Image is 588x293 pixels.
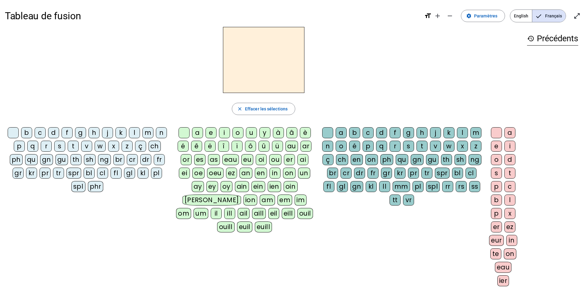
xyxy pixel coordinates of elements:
mat-icon: open_in_full [573,12,581,20]
div: s [491,168,502,179]
div: te [490,248,501,259]
div: ar [300,141,311,152]
div: ez [226,168,237,179]
div: ph [380,154,393,165]
div: ï [232,141,243,152]
div: gr [381,168,392,179]
div: cl [97,168,108,179]
div: f [390,127,401,138]
div: kr [394,168,405,179]
button: Diminuer la taille de la police [444,10,456,22]
div: il [211,208,222,219]
div: n [156,127,167,138]
div: h [89,127,100,138]
div: ei [179,168,190,179]
div: ion [243,195,258,206]
button: Entrer en plein écran [571,10,583,22]
div: r [41,141,52,152]
div: û [258,141,269,152]
div: eil [268,208,280,219]
div: kl [138,168,149,179]
div: ouill [217,221,235,232]
div: kr [26,168,37,179]
div: e [491,141,502,152]
div: ou [269,154,281,165]
div: an [239,168,252,179]
div: ai [297,154,308,165]
div: x [504,208,515,219]
div: s [403,141,414,152]
div: kl [366,181,377,192]
div: j [102,127,113,138]
div: gl [124,168,135,179]
div: eill [282,208,295,219]
div: o [491,154,502,165]
div: dr [140,154,151,165]
div: à [273,127,284,138]
div: x [108,141,119,152]
div: gu [55,154,68,165]
div: spr [435,168,450,179]
div: ouil [297,208,313,219]
div: ien [268,181,281,192]
div: é [349,141,360,152]
div: on [365,154,378,165]
div: è [300,127,311,138]
div: oe [192,168,205,179]
div: ng [469,154,481,165]
div: ch [149,141,161,152]
div: r [390,141,401,152]
div: un [298,168,310,179]
div: î [218,141,229,152]
div: er [491,221,502,232]
div: th [441,154,452,165]
div: a [504,127,515,138]
span: Effacer les sélections [245,105,288,113]
div: b [491,195,502,206]
div: au [285,141,298,152]
div: b [21,127,32,138]
mat-icon: format_size [424,12,432,20]
div: ay [192,181,204,192]
div: in [506,235,517,246]
mat-icon: history [527,35,534,42]
div: fr [367,168,379,179]
div: qu [396,154,408,165]
div: i [219,127,230,138]
div: ph [10,154,23,165]
div: [PERSON_NAME] [183,195,241,206]
div: on [504,248,516,259]
div: u [246,127,257,138]
mat-icon: close [237,106,243,112]
div: t [504,168,515,179]
div: oin [284,181,298,192]
div: vr [403,195,414,206]
div: gn [40,154,53,165]
div: spl [71,181,85,192]
div: rs [456,181,467,192]
div: p [491,208,502,219]
div: d [48,127,59,138]
div: v [81,141,92,152]
div: ë [205,141,216,152]
div: k [443,127,454,138]
div: é [178,141,189,152]
div: l [129,127,140,138]
div: o [336,141,347,152]
div: fl [323,181,334,192]
div: g [403,127,414,138]
div: ç [322,154,334,165]
div: â [286,127,297,138]
div: e [205,127,217,138]
div: ü [272,141,283,152]
div: en [255,168,267,179]
button: Paramètres [461,10,505,22]
div: aill [252,208,266,219]
div: s [54,141,65,152]
div: dr [354,168,365,179]
div: i [504,141,515,152]
span: Paramètres [474,12,497,20]
div: gn [350,181,363,192]
div: k [115,127,126,138]
div: p [14,141,25,152]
